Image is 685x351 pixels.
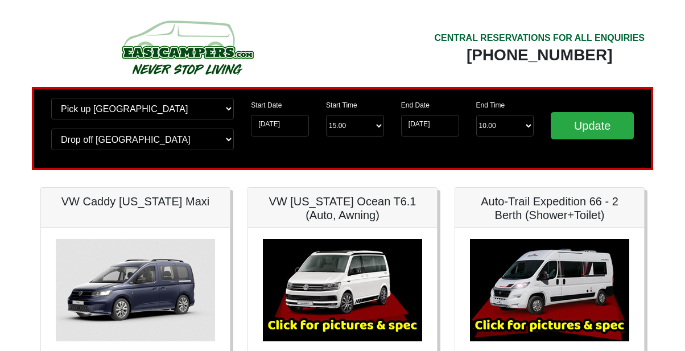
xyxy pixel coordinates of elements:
label: End Time [476,100,505,110]
img: VW Caddy California Maxi [56,239,215,341]
label: Start Date [251,100,282,110]
label: Start Time [326,100,357,110]
input: Start Date [251,115,309,137]
img: Auto-Trail Expedition 66 - 2 Berth (Shower+Toilet) [470,239,629,341]
h5: VW Caddy [US_STATE] Maxi [52,195,218,208]
h5: Auto-Trail Expedition 66 - 2 Berth (Shower+Toilet) [467,195,633,222]
img: VW California Ocean T6.1 (Auto, Awning) [263,239,422,341]
img: campers-checkout-logo.png [79,16,295,79]
div: [PHONE_NUMBER] [434,45,645,65]
input: Return Date [401,115,459,137]
input: Update [551,112,634,139]
label: End Date [401,100,430,110]
h5: VW [US_STATE] Ocean T6.1 (Auto, Awning) [259,195,426,222]
div: CENTRAL RESERVATIONS FOR ALL ENQUIRIES [434,31,645,45]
